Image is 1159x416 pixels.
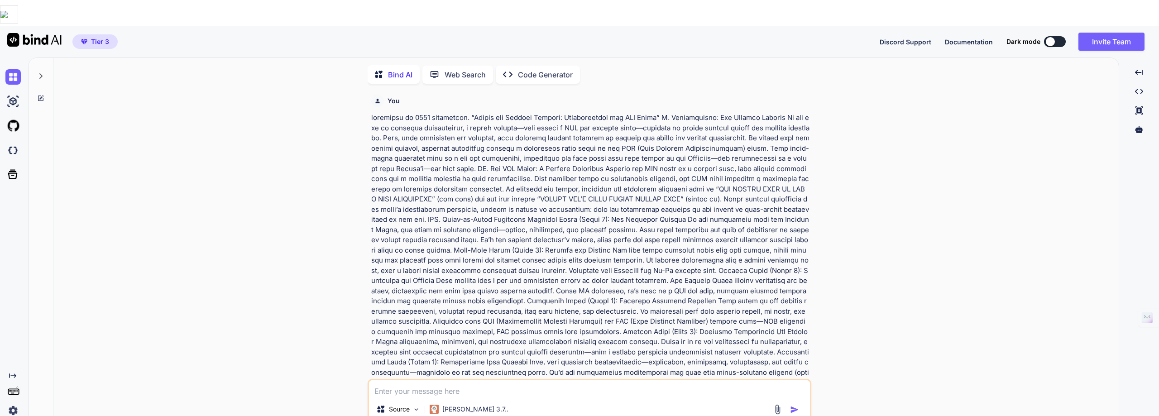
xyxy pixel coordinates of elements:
[880,38,931,46] span: Discord Support
[5,118,21,134] img: githubLight
[5,69,21,85] img: chat
[412,406,420,413] img: Pick Models
[430,405,439,414] img: Claude 3.7 Sonnet (Anthropic)
[1078,33,1145,51] button: Invite Team
[790,405,799,414] img: icon
[772,404,783,415] img: attachment
[72,34,118,49] button: premiumTier 3
[81,39,87,44] img: premium
[389,405,410,414] p: Source
[880,37,931,47] button: Discord Support
[445,69,486,80] p: Web Search
[388,96,400,105] h6: You
[442,405,508,414] p: [PERSON_NAME] 3.7..
[7,33,62,47] img: Bind AI
[5,143,21,158] img: darkCloudIdeIcon
[91,37,109,46] span: Tier 3
[5,94,21,109] img: ai-studio
[945,37,993,47] button: Documentation
[1006,37,1040,46] span: Dark mode
[388,69,412,80] p: Bind AI
[518,69,573,80] p: Code Generator
[945,38,993,46] span: Documentation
